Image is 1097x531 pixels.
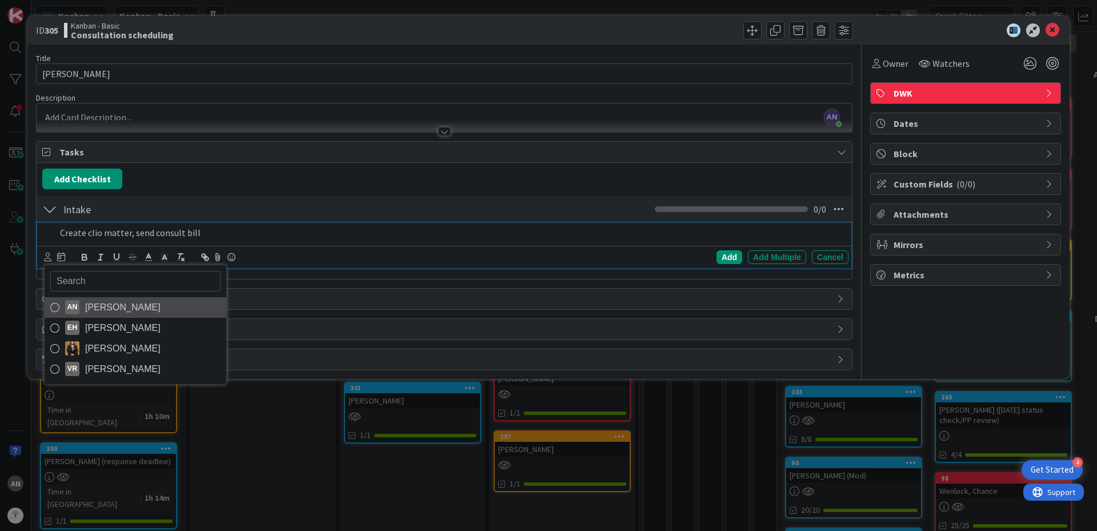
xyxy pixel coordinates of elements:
[812,250,848,264] div: Cancel
[36,93,75,103] span: Description
[65,341,79,356] img: KS
[1072,457,1083,468] div: 4
[59,145,831,159] span: Tasks
[894,268,1040,282] span: Metrics
[50,271,221,292] input: Search
[59,322,831,336] span: Comments
[748,250,806,264] div: Add Multiple
[85,320,161,337] span: [PERSON_NAME]
[814,202,826,216] span: 0 / 0
[45,25,58,36] b: 305
[932,57,970,70] span: Watchers
[71,21,174,30] span: Kanban - Basic
[956,178,975,190] span: ( 0/0 )
[45,338,226,359] a: KS[PERSON_NAME]
[85,361,161,378] span: [PERSON_NAME]
[894,86,1040,100] span: DWK
[894,177,1040,191] span: Custom Fields
[36,23,58,37] span: ID
[42,169,122,189] button: Add Checklist
[824,109,840,125] span: AN
[45,297,226,318] a: AN[PERSON_NAME]
[65,300,79,314] div: AN
[59,199,317,219] input: Add Checklist...
[45,318,226,338] a: EH[PERSON_NAME]
[883,57,908,70] span: Owner
[65,362,79,376] div: VR
[36,53,51,63] label: Title
[894,147,1040,161] span: Block
[60,226,844,239] p: Create clio matter, send consult bill
[716,250,742,264] div: Add
[65,321,79,335] div: EH
[894,117,1040,130] span: Dates
[59,292,831,306] span: Links
[45,359,226,380] a: VR[PERSON_NAME]
[1022,460,1083,480] div: Open Get Started checklist, remaining modules: 4
[894,238,1040,251] span: Mirrors
[85,299,161,316] span: [PERSON_NAME]
[59,353,831,366] span: History
[36,63,852,84] input: type card name here...
[894,207,1040,221] span: Attachments
[1031,464,1074,476] div: Get Started
[24,2,52,15] span: Support
[71,30,174,39] b: Consultation scheduling
[85,340,161,357] span: [PERSON_NAME]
